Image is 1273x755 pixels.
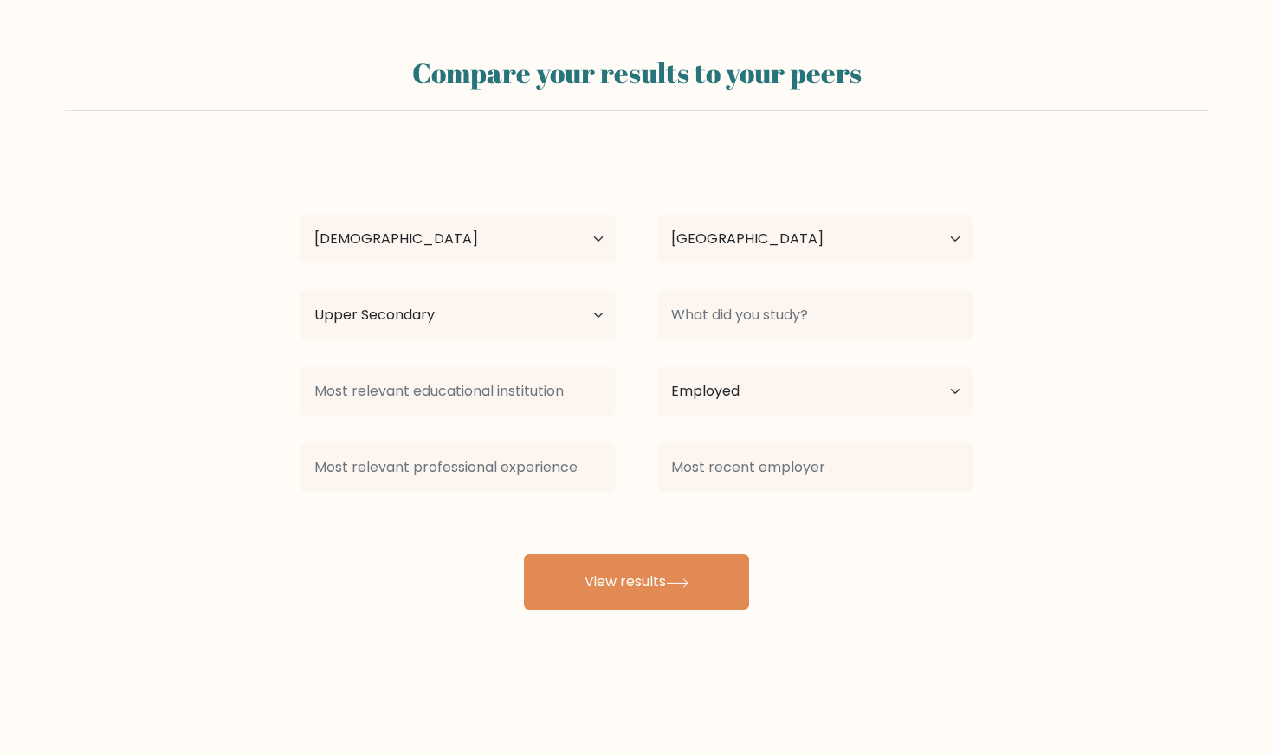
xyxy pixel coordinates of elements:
input: What did you study? [657,291,973,339]
input: Most relevant professional experience [300,443,616,492]
button: View results [524,554,749,610]
h2: Compare your results to your peers [75,56,1198,89]
input: Most relevant educational institution [300,367,616,416]
input: Most recent employer [657,443,973,492]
